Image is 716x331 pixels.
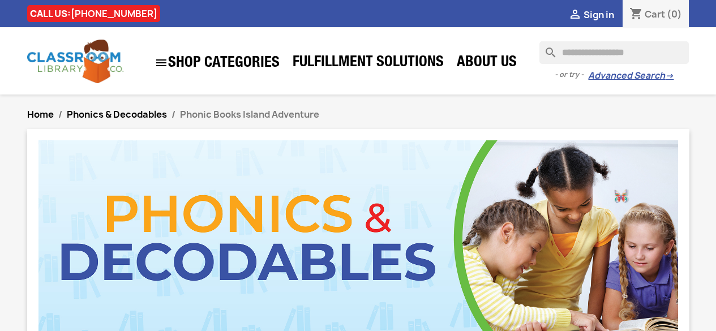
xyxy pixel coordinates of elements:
a:  Sign in [568,8,614,21]
a: Advanced Search→ [588,70,674,81]
span: (0) [667,8,682,20]
img: Classroom Library Company [27,40,123,83]
i:  [155,56,168,70]
a: [PHONE_NUMBER] [71,7,157,20]
span: Phonic Books Island Adventure [180,108,319,121]
a: SHOP CATEGORIES [149,50,285,75]
span: Sign in [584,8,614,21]
input: Search [539,41,689,64]
span: Cart [645,8,665,20]
span: → [665,70,674,81]
span: - or try - [555,69,588,80]
i: shopping_cart [629,8,643,22]
a: Fulfillment Solutions [287,52,449,75]
a: About Us [451,52,522,75]
i: search [539,41,553,55]
i:  [568,8,582,22]
a: Home [27,108,54,121]
a: Phonics & Decodables [67,108,167,121]
div: CALL US: [27,5,160,22]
